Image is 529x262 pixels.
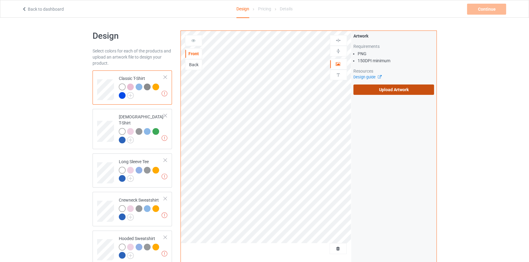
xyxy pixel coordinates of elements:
div: Crewneck Sweatshirt [93,192,172,226]
div: Pricing [258,0,271,17]
div: Back [185,62,202,68]
div: Artwork [353,33,434,39]
img: exclamation icon [162,91,167,96]
h1: Design [93,31,172,41]
li: PNG [358,51,434,57]
img: svg+xml;base64,PD94bWwgdmVyc2lvbj0iMS4wIiBlbmNvZGluZz0iVVRGLTgiPz4KPHN2ZyB3aWR0aD0iMjJweCIgaGVpZ2... [127,92,134,99]
div: Long Sleeve Tee [93,153,172,188]
div: Design [236,0,249,18]
img: svg+xml;base64,PD94bWwgdmVyc2lvbj0iMS4wIiBlbmNvZGluZz0iVVRGLTgiPz4KPHN2ZyB3aWR0aD0iMjJweCIgaGVpZ2... [127,137,134,143]
img: exclamation icon [162,174,167,179]
img: exclamation icon [162,212,167,218]
div: Details [280,0,293,17]
a: Design guide [353,75,381,79]
div: Classic T-Shirt [119,75,164,98]
div: Classic T-Shirt [93,70,172,105]
div: Select colors for each of the products and upload an artwork file to design your product. [93,48,172,66]
div: [DEMOGRAPHIC_DATA] T-Shirt [93,109,172,149]
img: svg+xml;base64,PD94bWwgdmVyc2lvbj0iMS4wIiBlbmNvZGluZz0iVVRGLTgiPz4KPHN2ZyB3aWR0aD0iMjJweCIgaGVpZ2... [127,214,134,221]
img: svg+xml;base64,PD94bWwgdmVyc2lvbj0iMS4wIiBlbmNvZGluZz0iVVRGLTgiPz4KPHN2ZyB3aWR0aD0iMjJweCIgaGVpZ2... [127,175,134,182]
div: Front [185,51,202,57]
div: [DEMOGRAPHIC_DATA] T-Shirt [119,114,164,143]
img: heather_texture.png [144,84,151,90]
label: Upload Artwork [353,84,434,95]
div: Resources [353,68,434,74]
img: svg%3E%0A [335,72,341,78]
div: Long Sleeve Tee [119,159,164,181]
img: svg+xml;base64,PD94bWwgdmVyc2lvbj0iMS4wIiBlbmNvZGluZz0iVVRGLTgiPz4KPHN2ZyB3aWR0aD0iMjJweCIgaGVpZ2... [127,252,134,259]
div: Requirements [353,43,434,49]
div: Hooded Sweatshirt [119,235,164,258]
li: 150 DPI minimum [358,58,434,64]
img: svg%3E%0A [335,38,341,43]
div: Crewneck Sweatshirt [119,197,164,220]
img: exclamation icon [162,251,167,257]
img: exclamation icon [162,135,167,141]
img: svg%3E%0A [335,48,341,54]
a: Back to dashboard [22,7,64,12]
